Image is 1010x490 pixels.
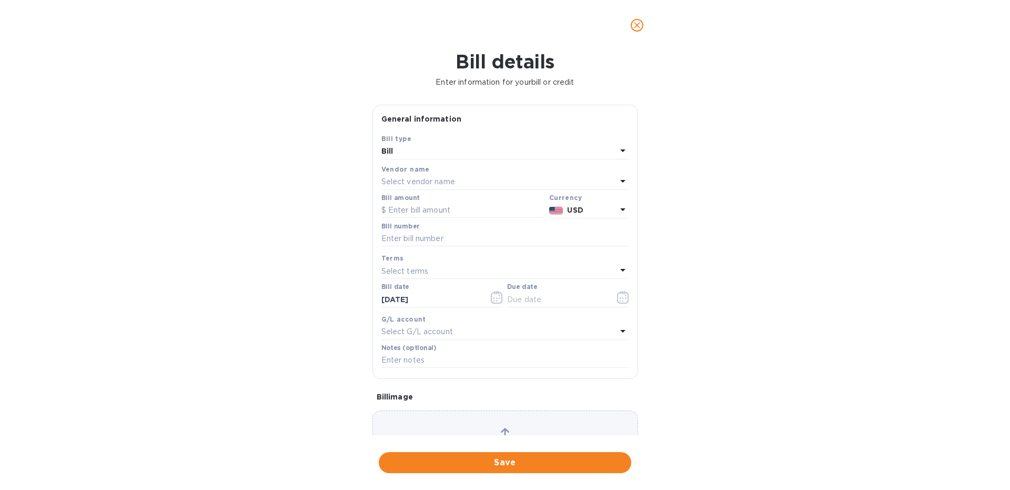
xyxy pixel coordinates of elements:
b: G/L account [381,315,426,323]
input: Select date [381,292,481,307]
input: Enter notes [381,353,629,368]
input: Enter bill number [381,231,629,247]
input: Due date [507,292,607,307]
span: Save [387,456,623,469]
b: Bill [381,147,393,155]
label: Bill date [381,284,409,291]
p: Select terms [381,266,429,277]
label: Notes (optional) [381,345,437,351]
h1: Bill details [8,51,1002,73]
b: General information [381,115,462,123]
button: close [624,13,650,38]
label: Bill amount [381,195,419,201]
p: Bill image [377,392,634,402]
b: Currency [549,194,582,202]
b: USD [567,206,583,214]
button: Save [379,452,631,473]
input: $ Enter bill amount [381,203,545,218]
b: Bill type [381,135,412,143]
label: Due date [507,284,537,291]
img: USD [549,207,563,214]
b: Vendor name [381,165,430,173]
p: Select G/L account [381,326,453,337]
b: Terms [381,254,404,262]
label: Bill number [381,223,419,229]
p: Enter information for your bill or credit [8,77,1002,88]
p: Select vendor name [381,176,455,187]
